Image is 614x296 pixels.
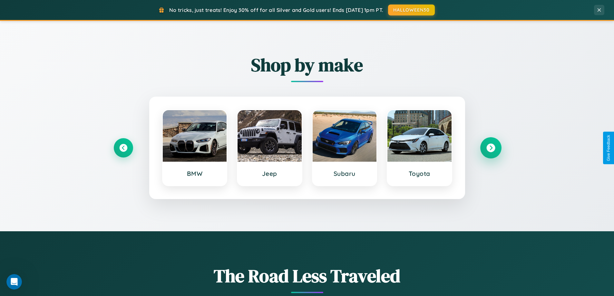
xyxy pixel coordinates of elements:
h3: Jeep [244,170,295,177]
h3: Toyota [394,170,445,177]
button: HALLOWEEN30 [388,5,435,15]
h2: Shop by make [114,53,501,77]
h1: The Road Less Traveled [114,263,501,288]
h3: Subaru [319,170,370,177]
iframe: Intercom live chat [6,274,22,290]
span: No tricks, just treats! Enjoy 30% off for all Silver and Gold users! Ends [DATE] 1pm PT. [169,7,383,13]
h3: BMW [169,170,220,177]
div: Give Feedback [606,135,611,161]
